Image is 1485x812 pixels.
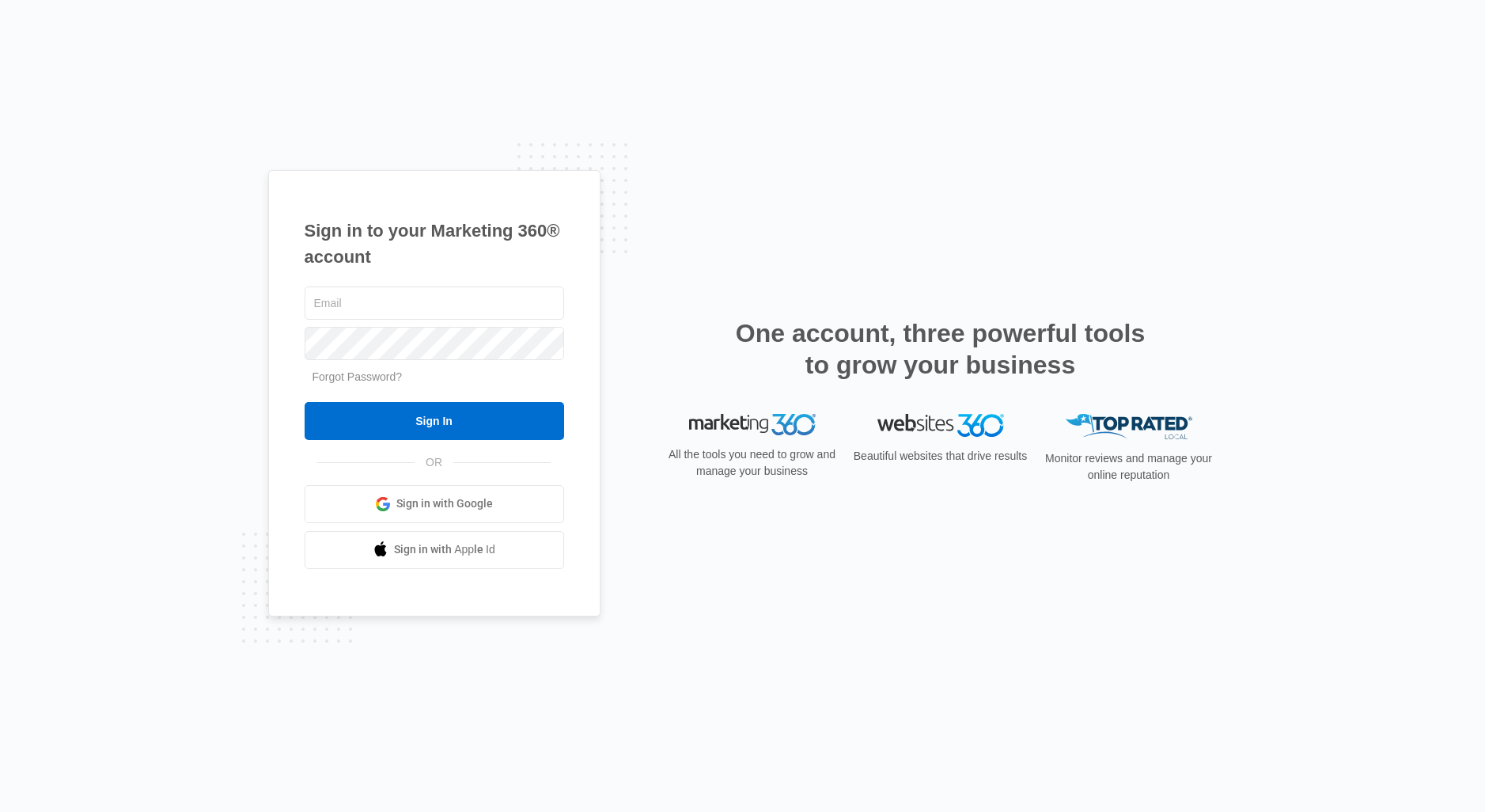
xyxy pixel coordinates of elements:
input: Sign In [305,402,564,440]
span: OR [415,454,453,471]
a: Forgot Password? [313,370,403,383]
p: All the tools you need to grow and manage your business [664,446,841,480]
input: Email [305,286,564,320]
img: Top Rated Local [1066,414,1192,440]
img: Websites 360 [877,414,1004,437]
h1: Sign in to your Marketing 360® account [305,218,564,270]
img: Marketing 360 [689,414,816,436]
a: Sign in with Google [305,485,564,523]
p: Monitor reviews and manage your online reputation [1040,450,1218,484]
p: Beautiful websites that drive results [852,448,1029,465]
a: Sign in with Apple Id [305,531,564,569]
h2: One account, three powerful tools to grow your business [731,317,1150,381]
span: Sign in with Google [396,495,493,512]
span: Sign in with Apple Id [394,541,495,558]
